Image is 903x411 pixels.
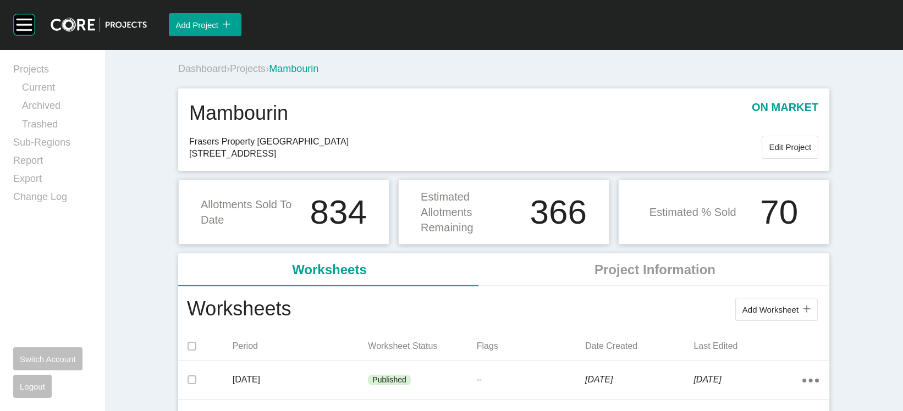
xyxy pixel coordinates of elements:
p: Date Created [585,340,693,352]
h1: Mambourin [189,99,288,127]
h1: 834 [310,195,367,229]
a: Change Log [13,190,91,208]
span: Edit Project [769,142,811,152]
li: Project Information [481,253,829,286]
span: › [227,63,230,74]
span: Mambourin [269,63,318,74]
p: Allotments Sold To Date [201,197,304,227]
p: Flags [477,340,585,352]
button: Add Worksheet [735,298,818,321]
p: [DATE] [233,374,368,386]
p: Period [233,340,368,352]
li: Worksheets [178,253,481,286]
p: [DATE] [693,374,802,386]
button: Switch Account [13,347,82,370]
span: [STREET_ADDRESS] [189,148,762,160]
button: Logout [13,375,52,398]
p: [DATE] [585,374,693,386]
span: Switch Account [20,354,76,364]
a: Projects [230,63,266,74]
h1: 366 [530,195,587,229]
a: Export [13,172,91,190]
a: Sub-Regions [13,136,91,154]
a: Archived [22,99,91,117]
p: -- [477,375,585,386]
h1: Worksheets [187,295,291,324]
p: on market [752,99,818,127]
span: Frasers Property [GEOGRAPHIC_DATA] [189,136,762,148]
a: Current [22,81,91,99]
span: Add Project [175,20,218,30]
a: Trashed [22,118,91,136]
img: core-logo-dark.3138cae2.png [51,18,147,32]
h1: 70 [760,195,798,229]
span: Add Worksheet [742,305,799,314]
a: Report [13,154,91,172]
a: Dashboard [178,63,227,74]
p: Estimated % Sold [649,204,736,220]
button: Add Project [169,13,241,36]
span: Logout [20,382,45,391]
p: Worksheet Status [368,340,476,352]
span: › [266,63,269,74]
a: Projects [13,63,91,81]
p: Estimated Allotments Remaining [421,189,524,235]
p: Last Edited [693,340,802,352]
button: Edit Project [762,136,818,159]
p: Published [372,375,406,386]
